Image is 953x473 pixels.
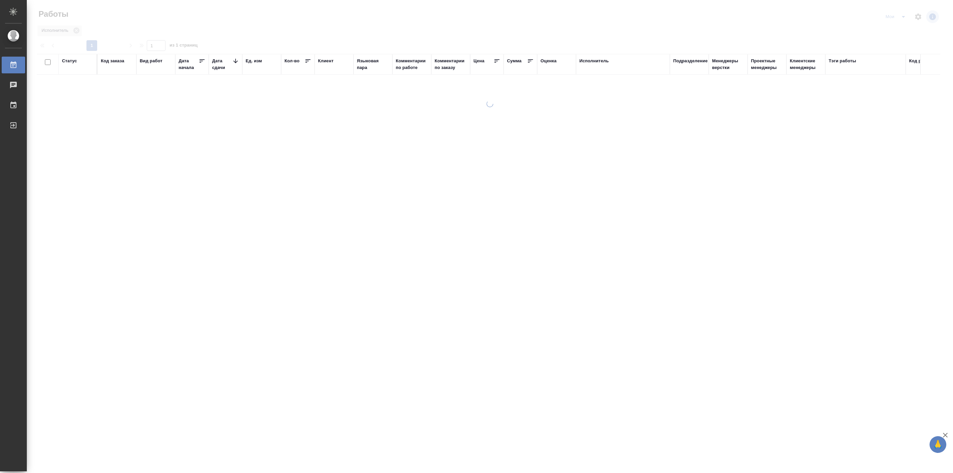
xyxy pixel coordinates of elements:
[101,58,124,64] div: Код заказа
[930,436,946,453] button: 🙏
[790,58,822,71] div: Клиентские менеджеры
[829,58,856,64] div: Тэги работы
[396,58,428,71] div: Комментарии по работе
[357,58,389,71] div: Языковая пара
[318,58,333,64] div: Клиент
[284,58,300,64] div: Кол-во
[246,58,262,64] div: Ед. изм
[909,58,935,64] div: Код работы
[541,58,557,64] div: Оценка
[473,58,485,64] div: Цена
[579,58,609,64] div: Исполнитель
[673,58,708,64] div: Подразделение
[751,58,783,71] div: Проектные менеджеры
[507,58,521,64] div: Сумма
[932,437,944,452] span: 🙏
[435,58,467,71] div: Комментарии по заказу
[179,58,199,71] div: Дата начала
[712,58,744,71] div: Менеджеры верстки
[212,58,232,71] div: Дата сдачи
[140,58,163,64] div: Вид работ
[62,58,77,64] div: Статус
